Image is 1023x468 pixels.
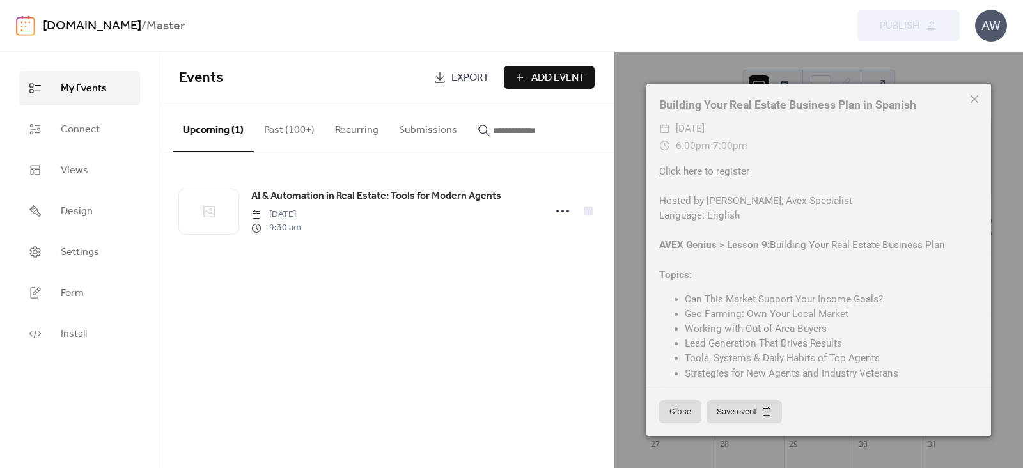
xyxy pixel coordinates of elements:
a: Views [19,153,140,187]
span: Export [451,70,489,86]
span: Form [61,286,84,301]
div: ​ [659,137,671,154]
span: Add Event [531,70,585,86]
div: Building Your Real Estate Business Plan in Spanish [646,97,991,113]
button: Past (100+) [254,104,325,151]
li: Tools, Systems & Daily Habits of Top Agents [685,351,978,366]
img: logo [16,15,35,36]
button: Add Event [504,66,595,89]
span: 6:00pm [676,140,710,152]
a: Export [424,66,499,89]
span: [DATE] [251,208,301,221]
li: Geo Farming: Own Your Local Market [685,307,978,322]
span: My Events [61,81,107,97]
div: Hosted by [PERSON_NAME], Avex Specialist Language: English Building Your Real Estate Business Plan [646,164,991,391]
button: Save event [707,400,782,423]
span: AI & Automation in Real Estate: Tools for Modern Agents [251,189,501,204]
span: Views [61,163,88,178]
button: Close [659,400,701,423]
button: Recurring [325,104,389,151]
a: AI & Automation in Real Estate: Tools for Modern Agents [251,188,501,205]
span: 9:30 am [251,221,301,235]
span: - [710,140,713,152]
button: Submissions [389,104,467,151]
span: Design [61,204,93,219]
b: / [141,14,146,38]
a: Design [19,194,140,228]
li: Can This Market Support Your Income Goals? [685,292,978,307]
a: [DOMAIN_NAME] [43,14,141,38]
span: 7:00pm [713,140,747,152]
a: Connect [19,112,140,146]
span: Install [61,327,87,342]
b: Topics: [659,269,692,281]
div: ​ [659,120,671,137]
span: Events [179,64,223,92]
li: Lead Generation That Drives Results [685,336,978,351]
li: Strategies for New Agents and Industry Veterans [685,366,978,381]
span: [DATE] [676,120,705,137]
a: Settings [19,235,140,269]
a: Click here to register [659,166,749,177]
span: Connect [61,122,100,137]
div: AW [975,10,1007,42]
b: Master [146,14,185,38]
a: My Events [19,71,140,105]
span: Settings [61,245,99,260]
a: Install [19,316,140,351]
button: Upcoming (1) [173,104,254,152]
a: Form [19,276,140,310]
b: AVEX Genius > Lesson 9: [659,239,770,251]
li: Working with Out-of-Area Buyers [685,322,978,336]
